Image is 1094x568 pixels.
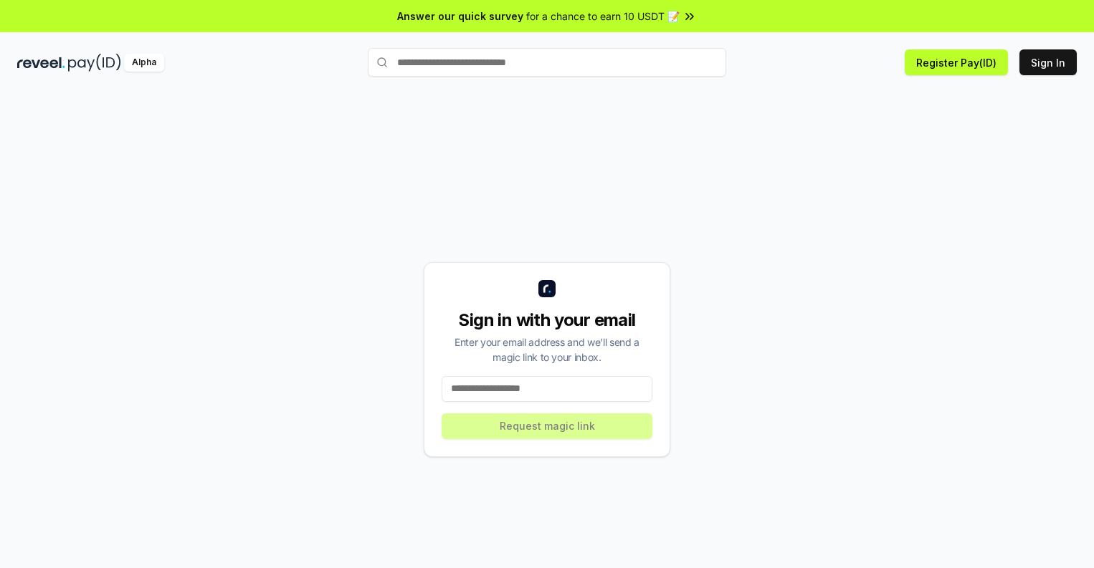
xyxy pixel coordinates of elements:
div: Alpha [124,54,164,72]
img: pay_id [68,54,121,72]
button: Sign In [1019,49,1077,75]
img: logo_small [538,280,556,297]
span: for a chance to earn 10 USDT 📝 [526,9,680,24]
div: Sign in with your email [442,309,652,332]
span: Answer our quick survey [397,9,523,24]
button: Register Pay(ID) [905,49,1008,75]
img: reveel_dark [17,54,65,72]
div: Enter your email address and we’ll send a magic link to your inbox. [442,334,652,365]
